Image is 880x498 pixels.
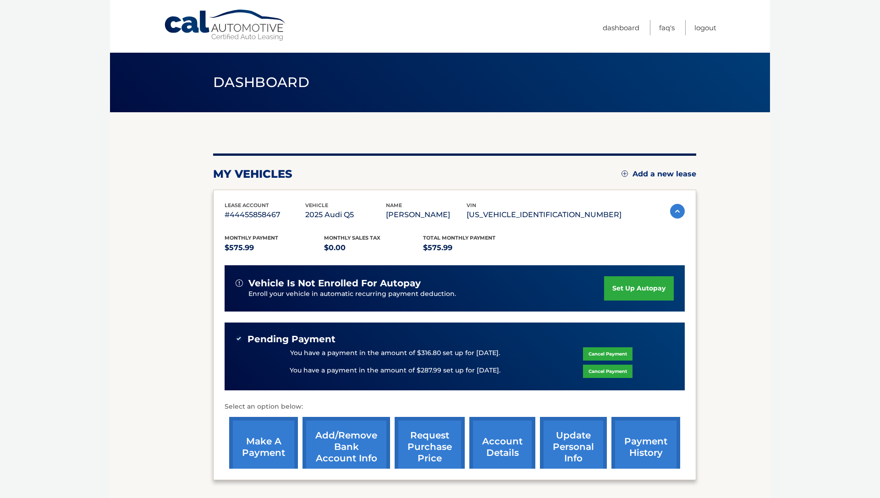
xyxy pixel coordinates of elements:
span: vehicle is not enrolled for autopay [248,278,421,289]
a: Cal Automotive [164,9,287,42]
span: Pending Payment [247,334,335,345]
a: payment history [611,417,680,477]
a: Logout [694,20,716,35]
p: You have a payment in the amount of $287.99 set up for [DATE]. [290,366,500,376]
a: FAQ's [659,20,675,35]
p: 2025 Audi Q5 [305,208,386,221]
p: [PERSON_NAME] [386,208,467,221]
a: Add/Remove bank account info [302,417,390,477]
p: You have a payment in the amount of $316.80 set up for [DATE]. [290,348,500,358]
a: account details [469,417,535,477]
a: Cancel Payment [583,365,632,378]
a: request purchase price [395,417,465,477]
p: #44455858467 [225,208,305,221]
p: Enroll your vehicle in automatic recurring payment deduction. [248,289,604,299]
span: Monthly Payment [225,235,278,241]
a: update personal info [540,417,607,477]
img: add.svg [621,170,628,177]
a: Cancel Payment [583,347,632,361]
p: $575.99 [423,241,522,254]
a: make a payment [229,417,298,477]
p: $0.00 [324,241,423,254]
span: vehicle [305,202,328,208]
span: Dashboard [213,74,309,91]
p: [US_VEHICLE_IDENTIFICATION_NUMBER] [467,208,621,221]
p: Select an option below: [225,401,685,412]
span: lease account [225,202,269,208]
a: set up autopay [604,276,674,301]
span: name [386,202,402,208]
p: $575.99 [225,241,324,254]
img: accordion-active.svg [670,204,685,219]
span: vin [467,202,476,208]
a: Dashboard [603,20,639,35]
span: Monthly sales Tax [324,235,380,241]
img: alert-white.svg [236,279,243,287]
h2: my vehicles [213,167,292,181]
a: Add a new lease [621,170,696,179]
span: Total Monthly Payment [423,235,495,241]
img: check-green.svg [236,335,242,342]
